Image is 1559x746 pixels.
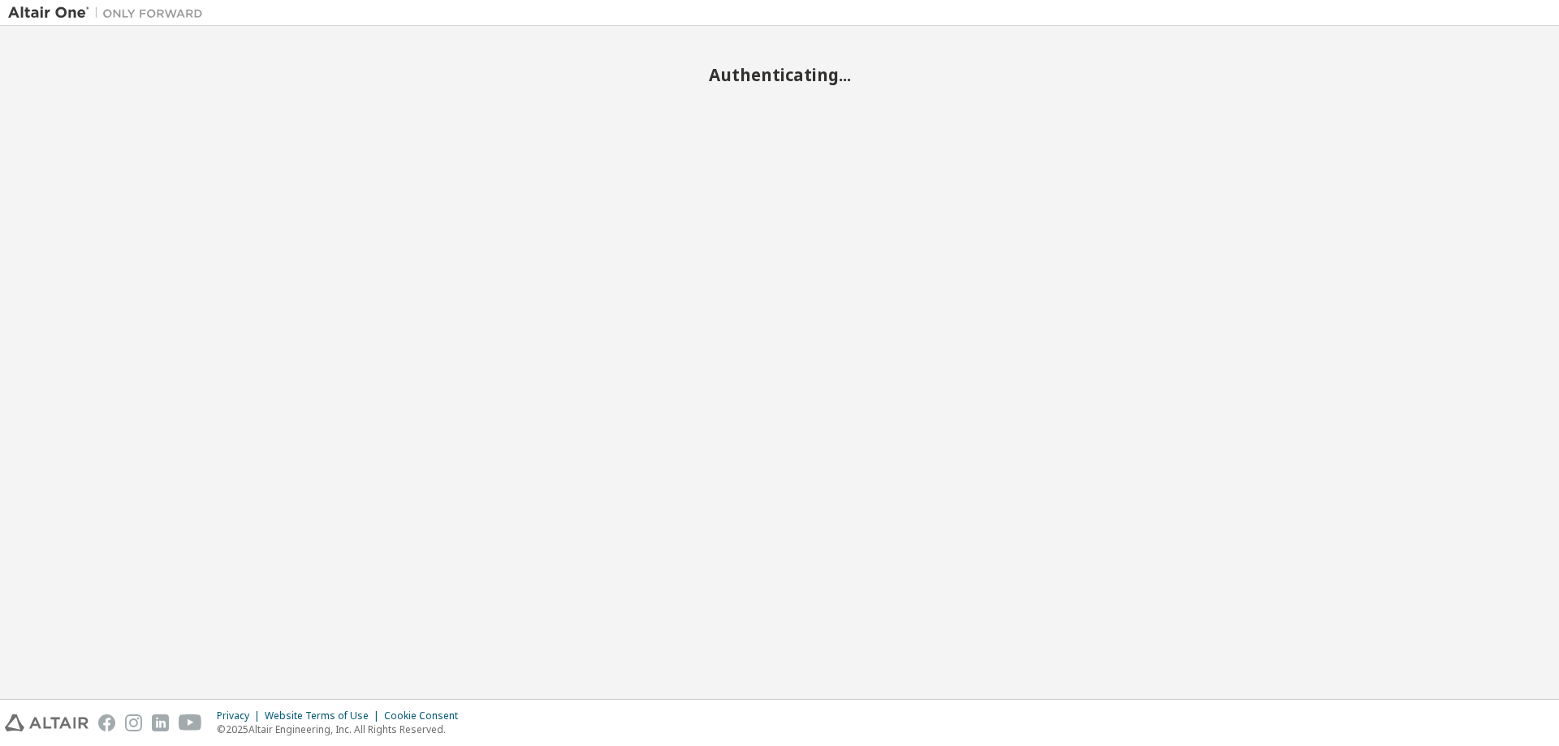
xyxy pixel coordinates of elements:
img: linkedin.svg [152,714,169,731]
h2: Authenticating... [8,64,1551,85]
div: Privacy [217,709,265,722]
img: instagram.svg [125,714,142,731]
img: altair_logo.svg [5,714,89,731]
img: Altair One [8,5,211,21]
img: facebook.svg [98,714,115,731]
div: Website Terms of Use [265,709,384,722]
img: youtube.svg [179,714,202,731]
div: Cookie Consent [384,709,468,722]
p: © 2025 Altair Engineering, Inc. All Rights Reserved. [217,722,468,736]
